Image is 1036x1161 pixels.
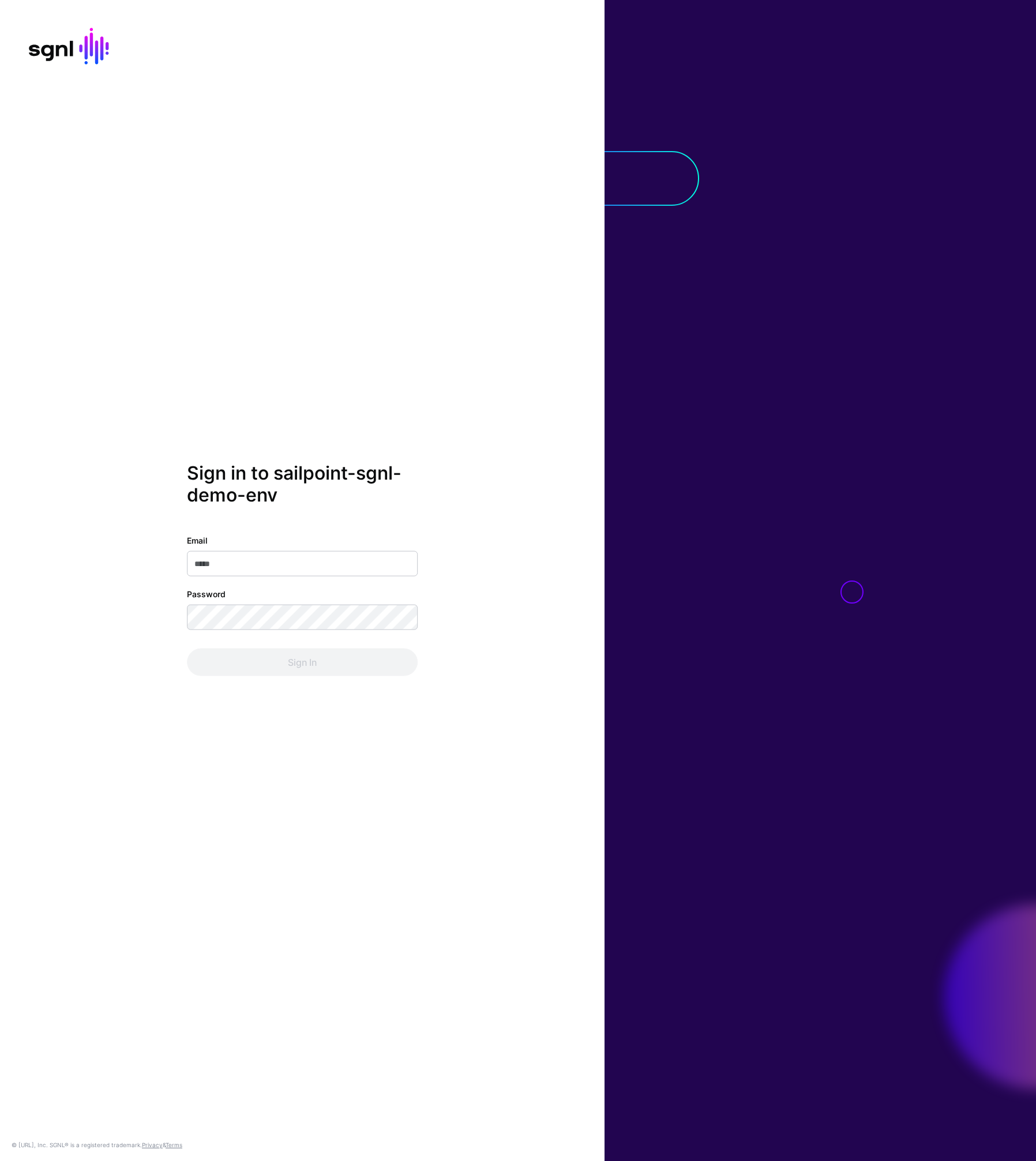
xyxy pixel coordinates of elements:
[187,462,418,507] h2: Sign in to sailpoint-sgnl-demo-env
[166,1141,182,1148] a: Terms
[187,534,208,546] label: Email
[142,1141,163,1148] a: Privacy
[187,587,226,600] label: Password
[12,1140,182,1149] div: © [URL], Inc. SGNL® is a registered trademark. &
